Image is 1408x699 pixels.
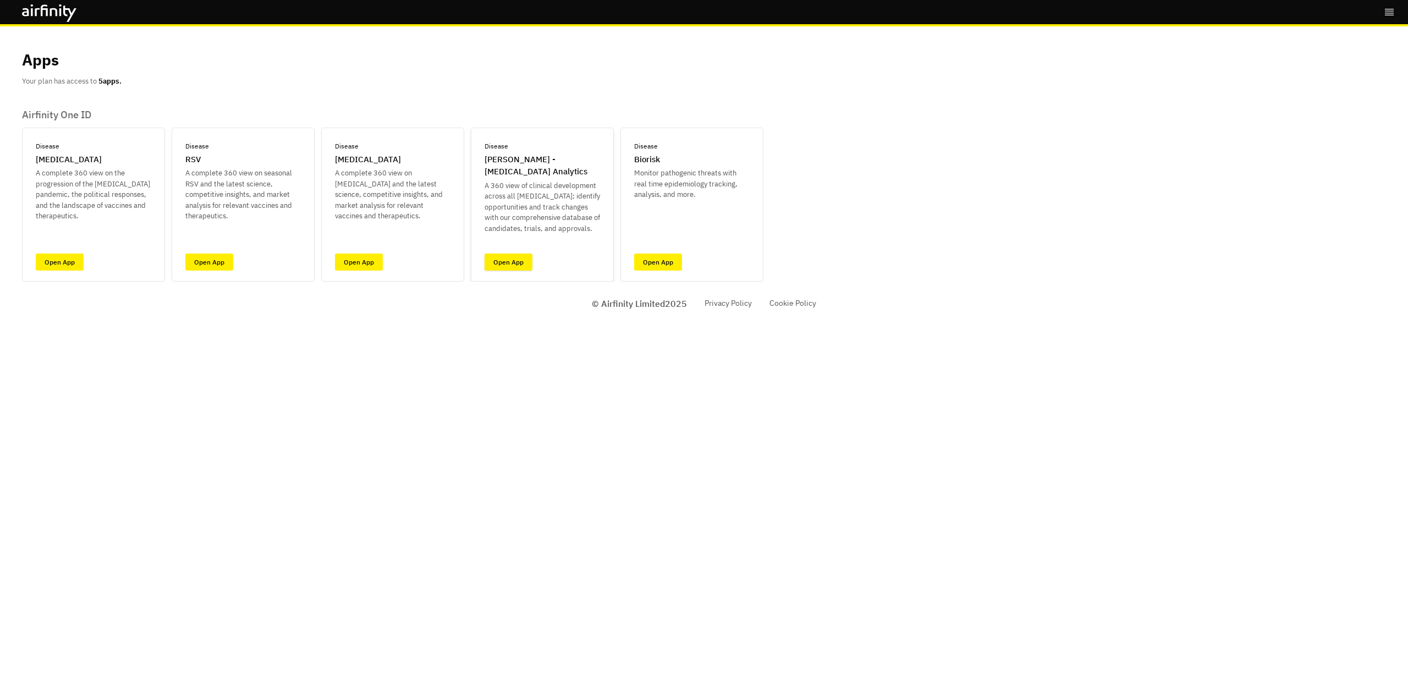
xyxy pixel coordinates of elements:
[485,180,600,234] p: A 360 view of clinical development across all [MEDICAL_DATA]; identify opportunities and track ch...
[769,298,816,309] a: Cookie Policy
[335,254,383,271] a: Open App
[22,109,763,121] p: Airfinity One ID
[705,298,752,309] a: Privacy Policy
[335,168,450,222] p: A complete 360 view on [MEDICAL_DATA] and the latest science, competitive insights, and market an...
[634,141,658,151] p: Disease
[634,153,660,166] p: Biorisk
[485,254,532,271] a: Open App
[335,141,359,151] p: Disease
[36,141,59,151] p: Disease
[592,297,687,310] p: © Airfinity Limited 2025
[185,141,209,151] p: Disease
[36,168,151,222] p: A complete 360 view on the progression of the [MEDICAL_DATA] pandemic, the political responses, a...
[185,153,201,166] p: RSV
[335,153,401,166] p: [MEDICAL_DATA]
[185,168,301,222] p: A complete 360 view on seasonal RSV and the latest science, competitive insights, and market anal...
[98,76,122,86] b: 5 apps.
[634,168,750,200] p: Monitor pathogenic threats with real time epidemiology tracking, analysis, and more.
[22,76,122,87] p: Your plan has access to
[36,153,102,166] p: [MEDICAL_DATA]
[485,153,600,178] p: [PERSON_NAME] - [MEDICAL_DATA] Analytics
[485,141,508,151] p: Disease
[36,254,84,271] a: Open App
[634,254,682,271] a: Open App
[185,254,233,271] a: Open App
[22,48,59,71] p: Apps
